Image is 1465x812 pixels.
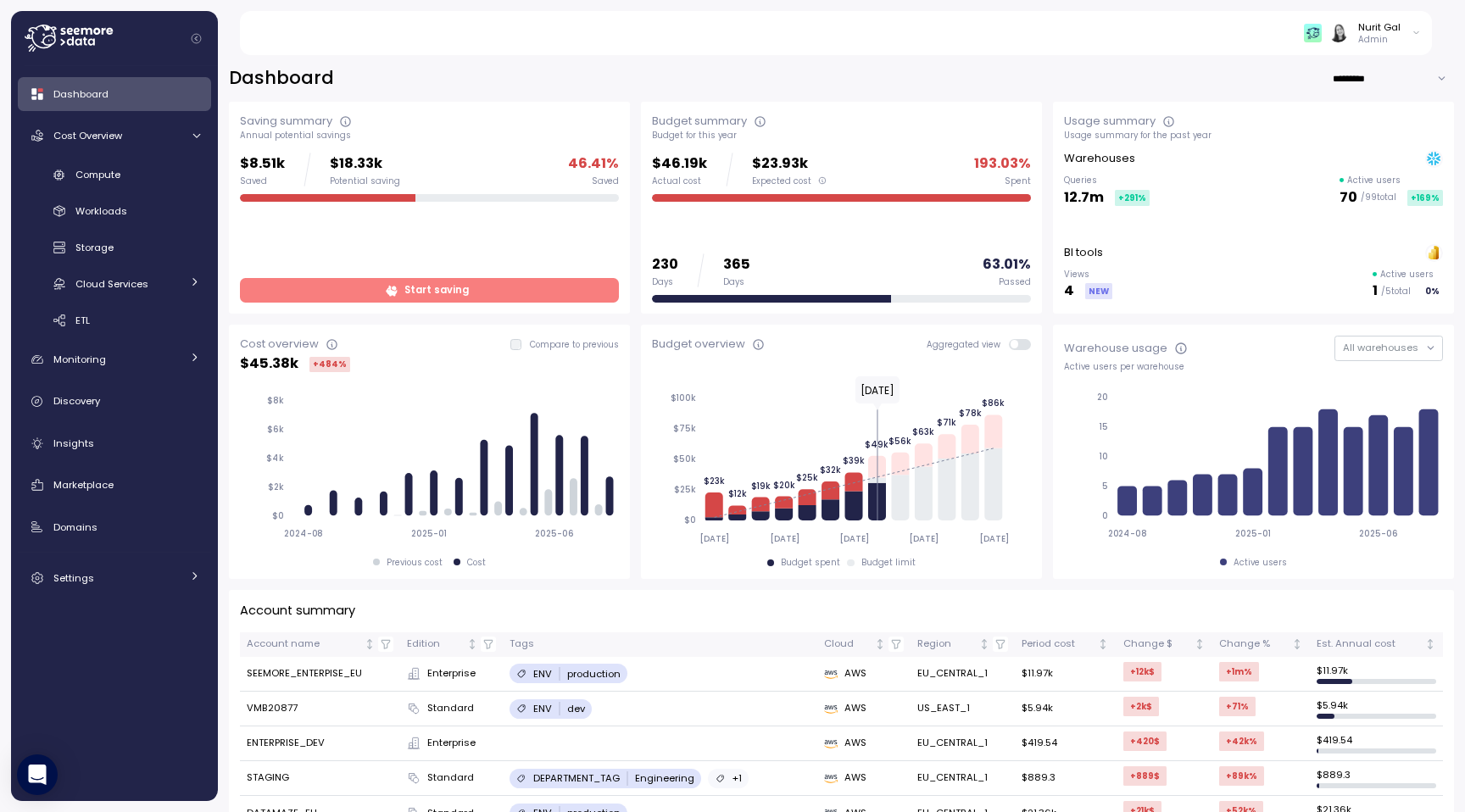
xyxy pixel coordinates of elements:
[652,175,707,187] div: Actual cost
[824,701,904,716] div: AWS
[1117,632,1212,657] th: Change $Not sorted
[1064,361,1443,373] div: Active users per warehouse
[999,276,1031,288] div: Passed
[635,771,694,785] p: Engineering
[387,557,443,569] div: Previous cost
[1310,761,1443,796] td: $ 889.3
[820,464,841,476] tspan: $32k
[982,398,1005,409] tspan: $86k
[699,533,729,544] tspan: [DATE]
[912,426,934,437] tspan: $63k
[533,771,620,785] p: DEPARTMENT_TAG
[75,277,148,291] span: Cloud Services
[1123,637,1191,652] div: Change $
[268,481,284,492] tspan: $2k
[673,423,696,434] tspan: $75k
[404,279,469,302] span: Start saving
[1361,192,1396,203] p: / 99 total
[750,480,770,491] tspan: $19k
[240,278,619,303] a: Start saving
[266,453,284,464] tspan: $4k
[272,510,284,521] tspan: $0
[330,153,400,175] p: $18.33k
[1102,510,1108,521] tspan: 0
[240,353,298,375] p: $ 45.38k
[240,692,400,726] td: VMB20877
[18,234,211,262] a: Storage
[1373,280,1378,303] p: 1
[1064,150,1135,167] p: Warehouses
[1123,697,1159,716] div: +2k $
[1310,726,1443,761] td: $ 419.54
[839,533,869,544] tspan: [DATE]
[865,439,888,450] tspan: $49k
[652,336,745,353] div: Budget overview
[1108,528,1148,539] tspan: 2024-08
[723,276,750,288] div: Days
[1358,20,1401,34] div: Nurit Gal
[1407,190,1443,206] div: +169 %
[330,175,400,187] div: Potential saving
[75,204,127,218] span: Workloads
[1424,638,1436,650] div: Not sorted
[1194,638,1206,650] div: Not sorted
[732,771,742,785] p: +1
[652,276,678,288] div: Days
[1064,269,1112,281] p: Views
[1212,632,1311,657] th: Change %Not sorted
[411,528,447,539] tspan: 2025-01
[979,533,1009,544] tspan: [DATE]
[1219,637,1290,652] div: Change %
[400,632,503,657] th: EditionNot sorted
[1422,283,1443,299] div: 0 %
[824,736,904,751] div: AWS
[752,175,811,187] span: Expected cost
[1015,657,1116,692] td: $11.97k
[1334,336,1443,360] button: All warehouses
[53,87,109,101] span: Dashboard
[1219,697,1256,716] div: +71 %
[407,637,464,652] div: Edition
[1097,638,1109,650] div: Not sorted
[937,417,956,428] tspan: $71k
[53,478,114,492] span: Marketplace
[567,667,621,681] p: production
[53,129,122,142] span: Cost Overview
[427,666,476,681] span: Enterprise
[18,270,211,298] a: Cloud Services
[911,632,1015,657] th: RegionNot sorted
[861,383,894,398] text: [DATE]
[229,66,334,91] h2: Dashboard
[652,130,1031,142] div: Budget for this year
[1219,766,1264,786] div: +89k %
[1102,481,1108,492] tspan: 5
[1123,766,1167,786] div: +889 $
[974,153,1031,175] p: 193.03 %
[911,657,1015,692] td: EU_CENTRAL_1
[752,153,827,175] p: $23.93k
[769,533,799,544] tspan: [DATE]
[240,657,400,692] td: SEEMORE_ENTERPISE_EU
[1340,186,1357,209] p: 70
[674,484,696,495] tspan: $25k
[75,168,120,181] span: Compute
[1064,130,1443,142] div: Usage summary for the past year
[18,385,211,419] a: Discovery
[1123,662,1161,681] div: +12k $
[240,761,400,796] td: STAGING
[1064,280,1074,303] p: 4
[1022,637,1095,652] div: Period cost
[824,637,872,652] div: Cloud
[53,437,94,450] span: Insights
[888,436,911,447] tspan: $56k
[917,637,976,652] div: Region
[75,241,114,254] span: Storage
[18,161,211,189] a: Compute
[909,533,939,544] tspan: [DATE]
[53,571,94,585] span: Settings
[18,119,211,153] a: Cost Overview
[1099,451,1108,462] tspan: 10
[530,339,619,351] p: Compare to previous
[536,528,575,539] tspan: 2025-06
[18,468,211,502] a: Marketplace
